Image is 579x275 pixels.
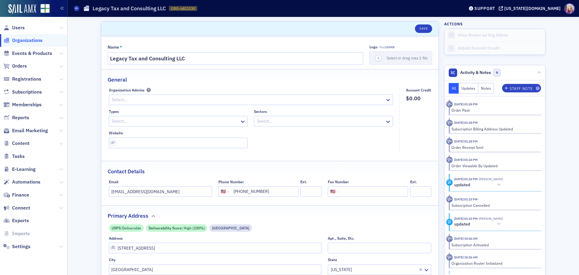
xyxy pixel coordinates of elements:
div: Activity [446,101,453,107]
button: Notes [478,83,494,94]
span: Exports [12,217,29,224]
time: 5/6/2025 10:26 AM [454,236,478,241]
div: Commercial Street [209,224,252,232]
div: [US_STATE][DOMAIN_NAME] [504,6,561,11]
span: $0.00 [406,94,431,102]
a: Reports [3,114,29,121]
div: Name [108,45,119,50]
span: Activity & Notes [460,69,491,76]
a: Orders [3,63,27,69]
span: Profile [564,3,575,14]
span: Orders [12,63,27,69]
a: Subscriptions [3,89,42,95]
div: Email [109,180,119,184]
div: Activity [446,236,453,242]
span: Content [12,140,30,147]
span: Imports [12,230,30,237]
span: Email Marketing [12,127,48,134]
div: Fax Number [328,180,349,184]
span: Registrations [12,76,41,82]
a: Tasks [3,153,25,160]
div: Logo [369,45,378,49]
abbr: This field is required [120,45,122,50]
a: Automations [3,179,40,185]
span: E-Learning [12,166,36,173]
div: Subscription Activated [451,242,537,248]
button: Select or drag max 1 file [369,51,432,65]
a: Connect [3,205,30,211]
span: Users [12,24,25,31]
div: Update [446,179,453,186]
a: Imports [3,230,30,237]
div: Activity [446,196,453,203]
img: SailAMX [8,4,36,14]
span: Connect [12,205,30,211]
span: ORG-6813130 [171,6,195,11]
div: Ext. [300,180,307,184]
span: Organizations [12,37,43,44]
span: Tasks [12,153,25,160]
div: Organization Admins [109,88,144,92]
div: USPS: Deliverable [109,224,144,232]
time: 5/6/2025 01:23 PM [454,216,478,221]
div: Order Receipt Sent [451,145,537,150]
div: Subscription Cancelled [451,203,537,208]
button: Updates [459,83,478,94]
a: Finance [3,192,29,198]
h5: updated [454,182,470,188]
a: Content [3,140,30,147]
img: SailAMX [40,4,50,13]
span: Automations [12,179,40,185]
button: Staff Note [502,84,541,92]
div: Types [109,109,119,114]
span: 250MB [385,45,394,49]
div: Apt., Suite, Etc. [328,236,355,241]
div: Update [446,219,453,225]
span: Max [379,45,394,49]
div: Organization Roster Initialized [451,261,537,266]
a: Events & Products [3,50,52,57]
time: 5/6/2025 01:28 PM [454,102,478,106]
div: Support [474,6,495,11]
button: All [449,83,459,94]
span: Deliverability Score : [149,225,184,231]
span: Bethany Booth [478,177,503,181]
h1: Legacy Tax and Consulting LLC [93,5,166,12]
span: Subscriptions [12,89,42,95]
span: Select or drag max 1 file [387,56,428,60]
span: Reports [12,114,29,121]
div: Phone Number [218,180,244,184]
div: Activity [446,138,453,145]
div: Order Paid [451,107,537,113]
time: 5/6/2025 10:26 AM [454,255,478,259]
a: Exports [3,217,29,224]
span: Events & Products [12,50,52,57]
time: 5/6/2025 01:28 PM [454,120,478,125]
a: Adjust Account Credit [445,42,545,55]
div: Adjust Account Credit [458,46,542,51]
a: Organizations [3,37,43,44]
div: Account Credit [406,88,431,92]
button: [US_STATE][DOMAIN_NAME] [499,6,563,11]
a: Memberships [3,101,42,108]
span: Bethany Booth [478,216,503,221]
h2: Contact Details [108,168,145,175]
a: View Homepage [36,4,50,14]
div: Activity [446,157,453,163]
time: 5/6/2025 01:24 PM [454,158,478,162]
div: Address [109,236,123,241]
button: updated [454,182,503,188]
time: 5/6/2025 01:23 PM [454,197,478,201]
a: Registrations [3,76,41,82]
div: City [109,257,115,262]
div: Website [109,131,123,135]
div: Activity [446,254,453,261]
h4: Actions [444,21,463,27]
a: Users [3,24,25,31]
span: Memberships [12,101,42,108]
div: Ext. [410,180,417,184]
div: Staff Note [510,87,533,90]
div: 🇺🇸 [221,188,226,195]
span: 0 [493,69,501,76]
